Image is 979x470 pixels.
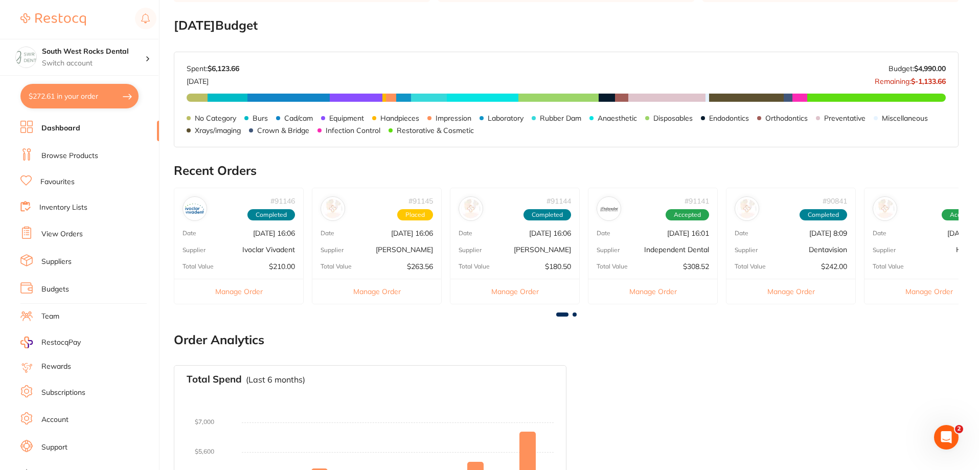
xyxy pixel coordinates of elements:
p: [PERSON_NAME] [514,245,571,254]
h2: [DATE] Budget [174,18,959,33]
p: $180.50 [545,262,571,271]
p: Impression [436,114,471,122]
p: Budget: [889,64,946,73]
h2: Recent Orders [174,164,959,178]
span: RestocqPay [41,338,81,348]
a: Dashboard [41,123,80,133]
button: Manage Order [588,279,717,304]
p: Disposables [653,114,693,122]
p: Date [735,230,748,237]
p: $242.00 [821,262,847,271]
p: # 90841 [823,197,847,205]
p: # 91145 [408,197,433,205]
a: Suppliers [41,257,72,267]
h4: South West Rocks Dental [42,47,145,57]
p: [DATE] 16:01 [667,229,709,237]
p: Crown & Bridge [257,126,309,135]
p: Date [459,230,472,237]
p: [DATE] 8:09 [809,229,847,237]
p: Total Value [597,263,628,270]
img: Independent Dental [599,199,619,218]
a: Favourites [40,177,75,187]
span: Accepted [666,209,709,220]
p: Date [321,230,334,237]
p: Rubber Dam [540,114,581,122]
a: Rewards [41,362,71,372]
p: Equipment [329,114,364,122]
strong: $6,123.66 [208,64,239,73]
p: Date [873,230,886,237]
a: Account [41,415,69,425]
p: Switch account [42,58,145,69]
p: Supplier [321,247,344,254]
p: Total Value [321,263,352,270]
p: Anaesthetic [598,114,637,122]
img: Dentavision [737,199,757,218]
p: Orthodontics [765,114,808,122]
img: Adam Dental [323,199,343,218]
p: Xrays/imaging [195,126,241,135]
p: [DATE] 16:06 [253,229,295,237]
span: Placed [397,209,433,220]
button: Manage Order [726,279,855,304]
span: 2 [955,425,963,433]
p: Dentavision [809,245,847,254]
img: Restocq Logo [20,13,86,26]
p: [DATE] 16:06 [391,229,433,237]
button: Manage Order [312,279,441,304]
p: $263.56 [407,262,433,271]
p: [DATE] 16:06 [529,229,571,237]
p: [DATE] [187,73,239,85]
a: Subscriptions [41,388,85,398]
p: $308.52 [683,262,709,271]
img: Horseley [875,199,895,218]
p: # 91141 [685,197,709,205]
img: Ivoclar Vivadent [185,199,204,218]
h2: Order Analytics [174,333,959,347]
span: Completed [247,209,295,220]
p: Ivoclar Vivadent [242,245,295,254]
a: Inventory Lists [39,203,87,213]
button: $272.61 in your order [20,84,139,108]
p: No Category [195,114,236,122]
img: Henry Schein Halas [461,199,481,218]
p: Endodontics [709,114,749,122]
p: Remaining: [875,73,946,85]
iframe: Intercom live chat [934,425,959,450]
a: Team [41,311,59,322]
p: Preventative [824,114,866,122]
p: Spent: [187,64,239,73]
p: Handpieces [380,114,419,122]
p: Supplier [873,247,896,254]
p: # 91144 [547,197,571,205]
a: Budgets [41,284,69,295]
a: Support [41,442,67,453]
p: Total Value [735,263,766,270]
a: View Orders [41,229,83,239]
p: Miscellaneous [882,114,928,122]
p: Total Value [459,263,490,270]
button: Manage Order [174,279,303,304]
span: Completed [800,209,847,220]
p: Burs [253,114,268,122]
p: (Last 6 months) [246,375,305,384]
p: Supplier [735,247,758,254]
p: $210.00 [269,262,295,271]
p: Total Value [183,263,214,270]
h3: Total Spend [187,374,242,385]
p: Supplier [459,247,482,254]
p: Laboratory [488,114,523,122]
p: Date [183,230,196,237]
p: Infection Control [326,126,380,135]
p: Supplier [183,247,206,254]
img: RestocqPay [20,337,33,348]
p: [PERSON_NAME] [376,245,433,254]
p: Supplier [597,247,620,254]
p: Cad/cam [284,114,313,122]
p: # 91146 [270,197,295,205]
p: Date [597,230,610,237]
a: RestocqPay [20,337,81,348]
strong: $4,990.00 [914,64,946,73]
a: Browse Products [41,151,98,161]
img: South West Rocks Dental [16,47,36,68]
